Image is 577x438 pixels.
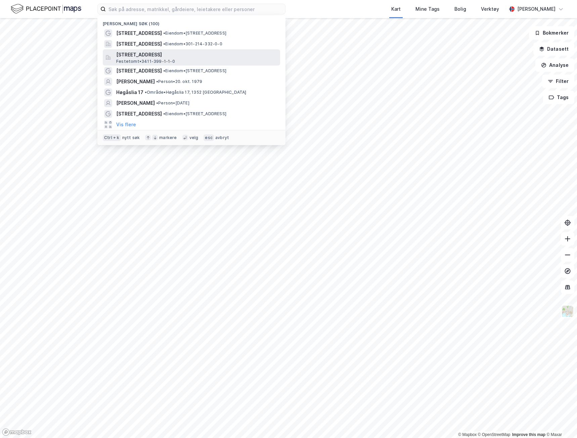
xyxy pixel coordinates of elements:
[391,5,401,13] div: Kart
[159,135,177,140] div: markere
[97,16,285,28] div: [PERSON_NAME] søk (100)
[156,79,202,84] span: Person • 20. okt. 1979
[163,31,226,36] span: Eiendom • [STREET_ADDRESS]
[454,5,466,13] div: Bolig
[156,100,189,106] span: Person • [DATE]
[189,135,198,140] div: velg
[145,90,147,95] span: •
[542,75,574,88] button: Filter
[163,111,226,117] span: Eiendom • [STREET_ADDRESS]
[2,428,32,436] a: Mapbox homepage
[116,40,162,48] span: [STREET_ADDRESS]
[543,406,577,438] iframe: Chat Widget
[529,26,574,40] button: Bokmerker
[481,5,499,13] div: Verktøy
[458,432,477,437] a: Mapbox
[561,305,574,318] img: Z
[106,4,285,14] input: Søk på adresse, matrikkel, gårdeiere, leietakere eller personer
[116,88,143,96] span: Høgåslia 17
[11,3,81,15] img: logo.f888ab2527a4732fd821a326f86c7f29.svg
[122,135,140,140] div: nytt søk
[163,68,165,73] span: •
[116,29,162,37] span: [STREET_ADDRESS]
[533,42,574,56] button: Datasett
[543,91,574,104] button: Tags
[116,121,136,129] button: Vis flere
[156,100,158,105] span: •
[163,41,222,47] span: Eiendom • 301-214-332-0-0
[116,51,277,59] span: [STREET_ADDRESS]
[517,5,556,13] div: [PERSON_NAME]
[415,5,440,13] div: Mine Tags
[204,134,214,141] div: esc
[215,135,229,140] div: avbryt
[535,58,574,72] button: Analyse
[145,90,247,95] span: Område • Høgåslia 17, 1352 [GEOGRAPHIC_DATA]
[116,110,162,118] span: [STREET_ADDRESS]
[116,67,162,75] span: [STREET_ADDRESS]
[543,406,577,438] div: Kontrollprogram for chat
[478,432,511,437] a: OpenStreetMap
[163,31,165,36] span: •
[163,111,165,116] span: •
[156,79,158,84] span: •
[163,68,226,74] span: Eiendom • [STREET_ADDRESS]
[512,432,545,437] a: Improve this map
[116,99,155,107] span: [PERSON_NAME]
[116,59,175,64] span: Festetomt • 3411-399-1-1-0
[103,134,121,141] div: Ctrl + k
[116,78,155,86] span: [PERSON_NAME]
[163,41,165,46] span: •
